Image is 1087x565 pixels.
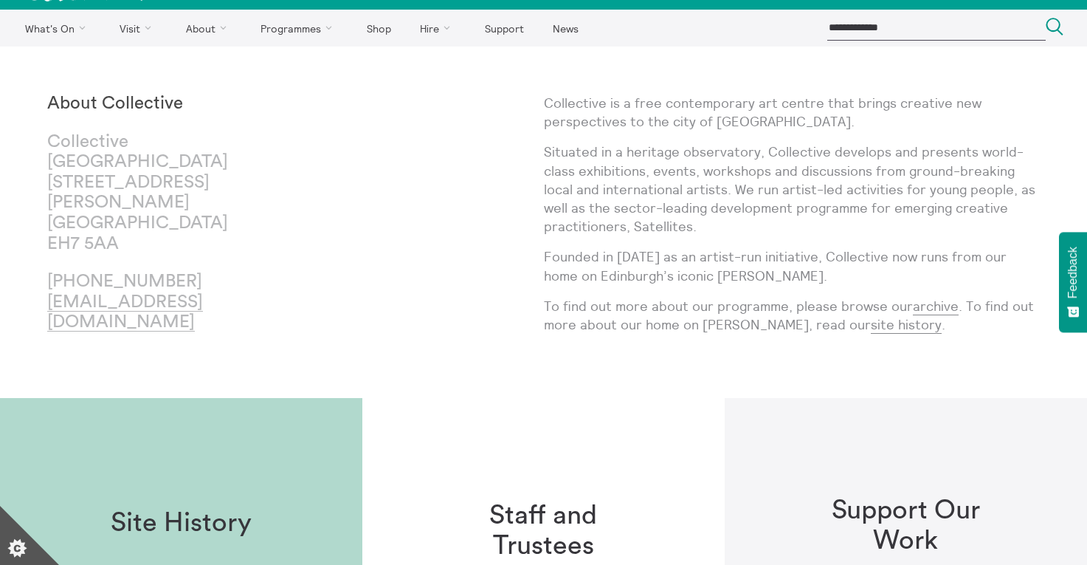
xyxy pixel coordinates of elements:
a: Visit [107,10,170,47]
a: Hire [407,10,469,47]
a: What's On [12,10,104,47]
p: Collective is a free contemporary art centre that brings creative new perspectives to the city of... [544,94,1041,131]
button: Feedback - Show survey [1059,232,1087,332]
a: [EMAIL_ADDRESS][DOMAIN_NAME] [47,293,203,332]
p: Collective [GEOGRAPHIC_DATA] [STREET_ADDRESS][PERSON_NAME] [GEOGRAPHIC_DATA] EH7 5AA [47,132,295,255]
a: Support [472,10,536,47]
a: Shop [353,10,404,47]
p: [PHONE_NUMBER] [47,272,295,333]
a: News [539,10,591,47]
p: Founded in [DATE] as an artist-run initiative, Collective now runs from our home on Edinburgh’s i... [544,247,1041,284]
a: site history [871,316,942,334]
p: Situated in a heritage observatory, Collective develops and presents world-class exhibitions, eve... [544,143,1041,236]
p: To find out more about our programme, please browse our . To find out more about our home on [PER... [544,297,1041,334]
h1: Staff and Trustees [449,501,638,562]
h1: Support Our Work [811,496,1000,557]
a: About [173,10,245,47]
a: archive [913,298,959,315]
span: Feedback [1066,247,1080,298]
strong: About Collective [47,95,183,112]
a: Programmes [248,10,351,47]
h1: Site History [111,508,252,538]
